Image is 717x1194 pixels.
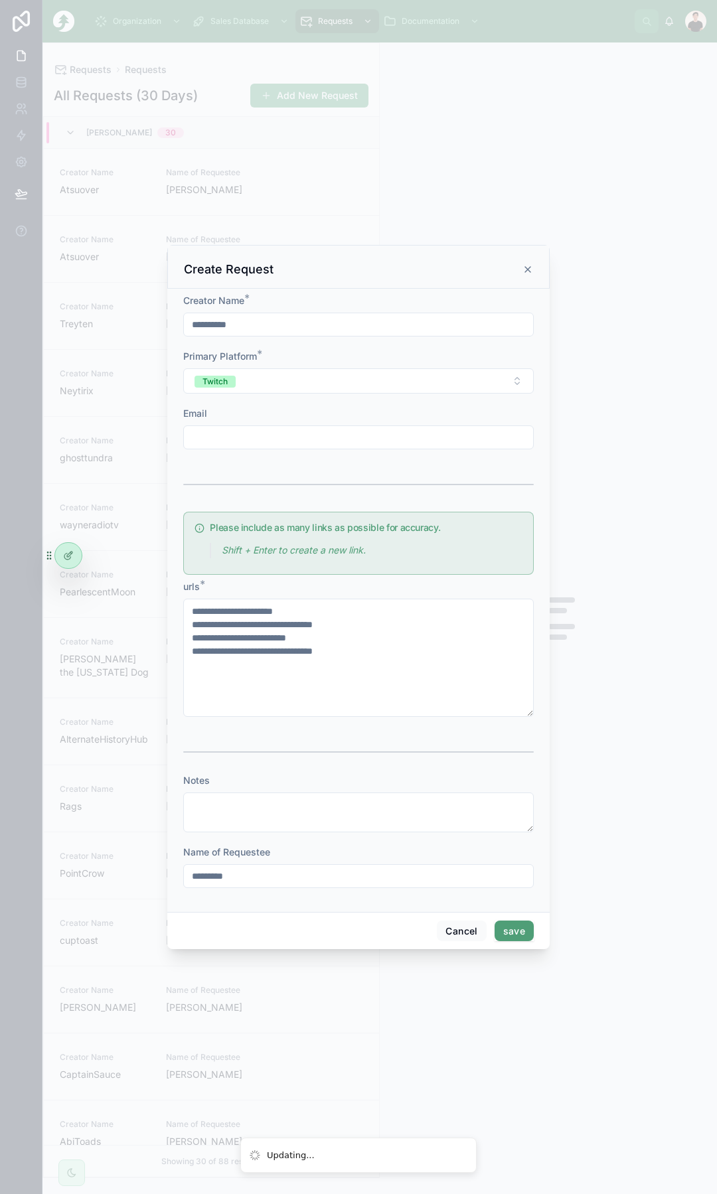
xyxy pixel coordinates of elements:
div: Twitch [202,376,228,388]
div: Updating... [267,1149,315,1162]
span: Primary Platform [183,350,257,362]
span: urls [183,581,200,592]
button: save [495,921,534,942]
span: Name of Requestee [183,846,270,858]
button: Select Button [183,368,534,394]
h5: Please include as many links as possible for accuracy. [210,523,522,532]
span: Notes [183,775,210,786]
span: Creator Name [183,295,244,306]
h3: Create Request [184,261,274,277]
button: Cancel [437,921,486,942]
div: > *Shift + Enter to create a new link.* [210,543,522,558]
span: Email [183,408,207,419]
em: Shift + Enter to create a new link. [222,544,366,556]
